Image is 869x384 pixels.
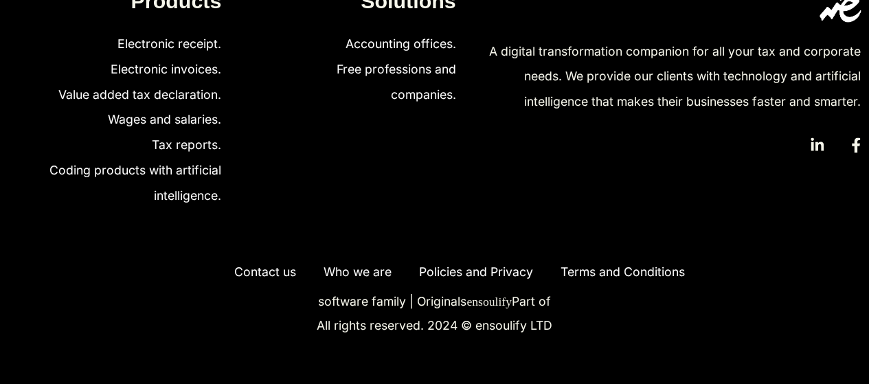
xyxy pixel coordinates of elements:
font: ensoulify [466,295,511,308]
font: Accounting offices. [346,36,456,51]
font: Free professions and companies. [337,62,456,102]
font: Contact us [234,264,296,279]
a: Contact us [227,260,296,285]
a: Free professions and companies. [264,57,455,108]
font: Who we are [324,264,392,279]
font: Tax reports. [152,137,221,152]
a: ensoulify [466,296,511,308]
a: Wages and salaries. [30,107,221,133]
font: software family | Originals [318,294,466,308]
a: Policies and Privacy [412,260,533,285]
a: Coding products with artificial intelligence. [30,158,221,209]
a: Terms and Conditions [554,260,685,285]
a: Accounting offices. [264,32,455,57]
a: Electronic receipt. [30,32,221,57]
font: Terms and Conditions [561,264,685,279]
font: A digital transformation companion for all your tax and corporate needs. We provide our clients w... [489,44,861,109]
a: Tax reports. [30,133,221,158]
font: Value added tax declaration. [58,87,221,102]
font: Coding products with artificial intelligence. [49,163,221,203]
a: Electronic invoices. [30,57,221,82]
font: Electronic receipt. [117,36,221,51]
a: Value added tax declaration. [30,82,221,108]
font: Electronic invoices. [111,62,221,76]
font: All rights reserved. 2024 © ensoulify LTD [317,318,552,332]
font: Policies and Privacy [419,264,533,279]
a: Who we are [317,260,392,285]
font: Wages and salaries. [108,112,221,126]
font: Part of [512,294,551,308]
